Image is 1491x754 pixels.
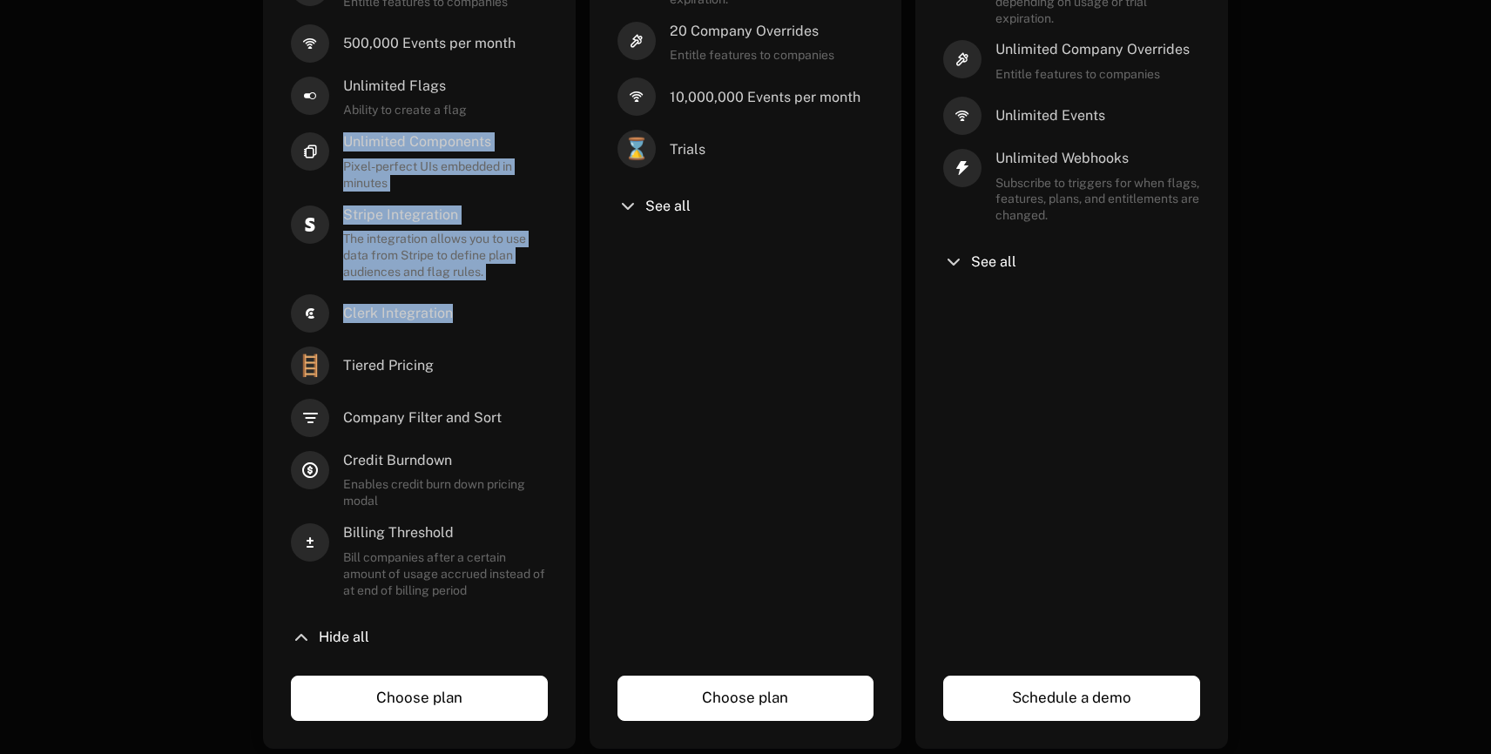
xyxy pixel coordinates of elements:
i: plus-minus [291,523,329,562]
span: Stripe Integration [343,205,548,225]
i: chevron-up [291,627,312,648]
i: filter [291,399,329,437]
i: chevron-down [943,252,964,273]
i: signal [291,24,329,63]
span: See all [645,199,691,213]
span: Hide all [319,630,369,644]
span: Bill companies after a certain amount of usage accrued instead of at end of billing period [343,549,548,599]
span: 10,000,000 Events per month [670,88,860,107]
span: Subscribe to triggers for when flags, features, plans, and entitlements are changed. [995,175,1200,225]
span: 500,000 Events per month [343,34,516,53]
span: ⌛ [617,130,656,168]
i: hammer [943,40,982,78]
span: Credit Burndown [343,451,548,470]
span: Unlimited Company Overrides [995,40,1190,59]
i: signal [943,97,982,135]
span: Entitle features to companies [670,47,834,64]
a: Schedule a demo [943,676,1200,721]
i: chevron-down [617,196,638,217]
span: Trials [670,140,705,159]
span: Clerk Integration [343,304,453,323]
i: chips [291,132,329,171]
i: clerk [291,294,329,333]
i: boolean-on [291,77,329,115]
span: Company Filter and Sort [343,408,502,427]
span: Unlimited Components [343,132,548,151]
span: The integration allows you to use data from Stripe to define plan audiences and flag rules. [343,231,548,280]
span: Enables credit burn down pricing modal [343,476,548,509]
a: Choose plan [617,676,874,721]
span: Entitle features to companies [995,66,1190,83]
span: Ability to create a flag [343,102,467,118]
span: Pixel-perfect UIs embedded in minutes [343,158,548,192]
span: Unlimited Webhooks [995,149,1200,168]
i: credit-type [291,451,329,489]
i: hammer [617,22,656,60]
span: Unlimited Flags [343,77,467,96]
span: Unlimited Events [995,106,1105,125]
i: signal [617,77,656,116]
span: 20 Company Overrides [670,22,834,41]
span: 🪜 [291,347,329,385]
i: stripe [291,205,329,244]
i: thunder [943,149,982,187]
span: Tiered Pricing [343,356,434,375]
span: Billing Threshold [343,523,548,542]
a: Choose plan [291,676,548,721]
span: See all [971,255,1016,269]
